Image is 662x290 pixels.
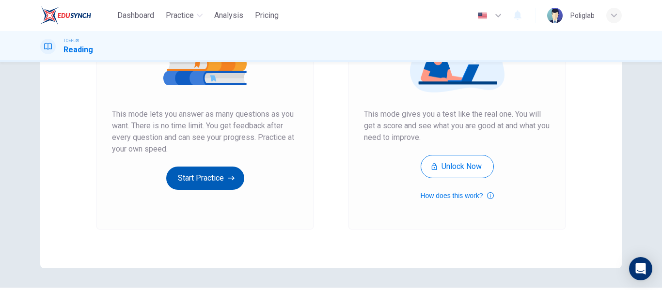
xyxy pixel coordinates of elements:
[166,10,194,21] span: Practice
[162,7,206,24] button: Practice
[117,10,154,21] span: Dashboard
[40,6,113,25] a: EduSynch logo
[476,12,489,19] img: en
[364,108,550,143] span: This mode gives you a test like the real one. You will get a score and see what you are good at a...
[547,8,563,23] img: Profile picture
[63,44,93,56] h1: Reading
[214,10,243,21] span: Analysis
[420,190,493,201] button: How does this work?
[210,7,247,24] button: Analysis
[112,108,298,155] span: This mode lets you answer as many questions as you want. There is no time limit. You get feedback...
[255,10,279,21] span: Pricing
[40,6,91,25] img: EduSynch logo
[63,37,79,44] span: TOEFL®
[629,257,652,280] div: Open Intercom Messenger
[421,155,494,178] button: Unlock Now
[251,7,283,24] button: Pricing
[570,10,595,21] div: Poliglab
[113,7,158,24] button: Dashboard
[166,167,244,190] button: Start Practice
